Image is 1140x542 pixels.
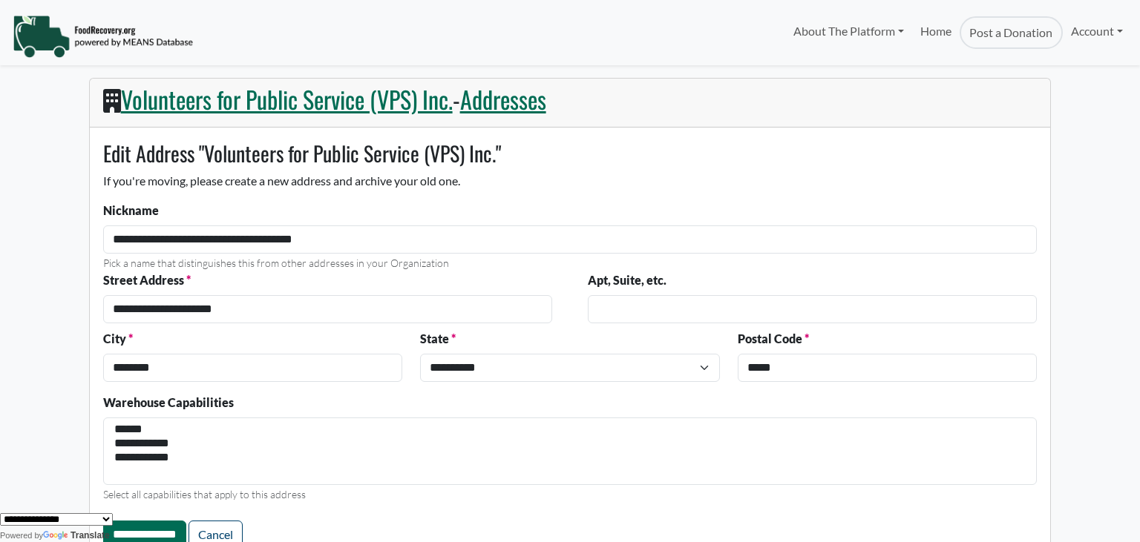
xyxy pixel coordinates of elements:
a: Home [912,16,960,49]
h3: Edit Address "Volunteers for Public Service (VPS) Inc." [103,141,1038,166]
a: Volunteers for Public Service (VPS) Inc. [121,82,453,116]
a: Account [1063,16,1131,46]
a: About The Platform [784,16,911,46]
p: If you're moving, please create a new address and archive your old one. [103,172,1038,190]
label: Nickname [103,202,159,219]
a: Addresses [460,82,546,116]
label: State [420,330,456,348]
a: Translate [43,530,110,541]
small: Select all capabilities that apply to this address [103,488,306,500]
a: Post a Donation [960,16,1062,49]
label: Postal Code [738,330,809,348]
small: Pick a name that distinguishes this from other addresses in your Organization [103,257,449,269]
img: Google Translate [43,531,71,541]
img: NavigationLogo_FoodRecovery-91c16205cd0af1ed486a0f1a7774a6544ea792ac00100771e7dd3ec7c0e58e41.png [13,14,193,59]
label: Apt, Suite, etc. [588,271,666,289]
label: Warehouse Capabilities [103,394,234,412]
label: City [103,330,133,348]
label: Street Address [103,271,191,289]
h2: - [103,85,1038,113]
